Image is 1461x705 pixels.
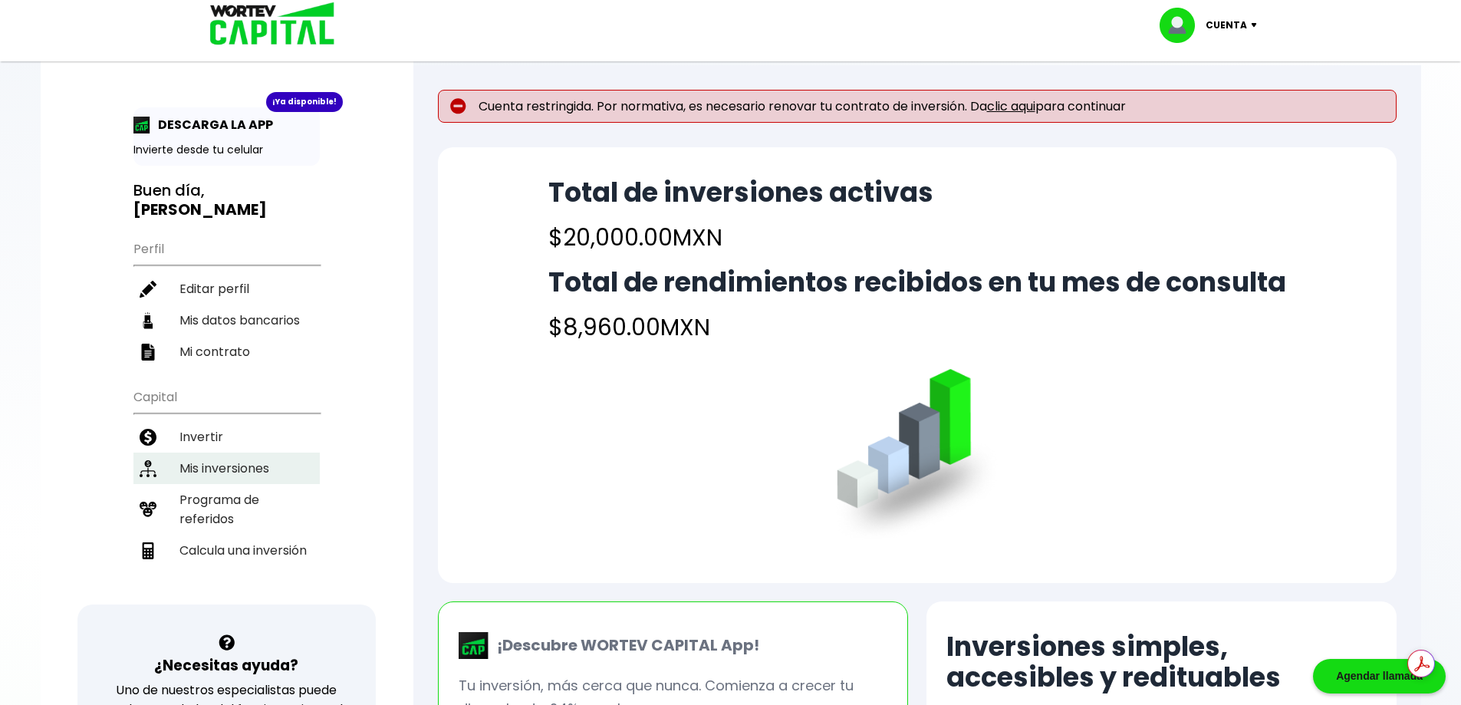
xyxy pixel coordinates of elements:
a: Mis inversiones [133,453,320,484]
b: [PERSON_NAME] [133,199,267,220]
h3: Buen día, [133,181,320,219]
h2: Inversiones simples, accesibles y redituables [946,631,1377,693]
h4: $20,000.00 MXN [548,220,933,255]
div: ¡Ya disponible! [266,92,343,112]
img: app-icon [133,117,150,133]
p: ¡Descubre WORTEV CAPITAL App! [489,634,759,657]
img: profile-image [1160,8,1206,43]
p: Cuenta [1206,14,1247,37]
ul: Capital [133,380,320,605]
img: calculadora-icon.17d418c4.svg [140,542,156,559]
img: datos-icon.10cf9172.svg [140,312,156,329]
a: Editar perfil [133,273,320,305]
h2: Total de rendimientos recibidos en tu mes de consulta [548,267,1286,298]
ul: Perfil [133,232,320,367]
img: contrato-icon.f2db500c.svg [140,344,156,361]
img: wortev-capital-app-icon [459,632,489,660]
div: Agendar llamada [1313,659,1446,693]
span: Cuenta restringida. Por normativa, es necesario renovar tu contrato de inversión. Da para continuar [479,99,1126,114]
a: Invertir [133,421,320,453]
img: recomiendanos-icon.9b8e9327.svg [140,501,156,518]
a: Programa de referidos [133,484,320,535]
a: clic aqui [987,97,1035,115]
a: Calcula una inversión [133,535,320,566]
img: editar-icon.952d3147.svg [140,281,156,298]
h3: ¿Necesitas ayuda? [154,654,298,677]
img: icon-down [1247,23,1268,28]
a: Mi contrato [133,336,320,367]
img: inversiones-icon.6695dc30.svg [140,460,156,477]
h2: Total de inversiones activas [548,177,933,208]
p: Invierte desde tu celular [133,142,320,158]
img: grafica.516fef24.png [830,369,1004,543]
h4: $8,960.00 MXN [548,310,1286,344]
img: invertir-icon.b3b967d7.svg [140,429,156,446]
a: Mis datos bancarios [133,305,320,336]
p: DESCARGA LA APP [150,115,273,134]
img: error-circle.027baa21.svg [450,98,466,114]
